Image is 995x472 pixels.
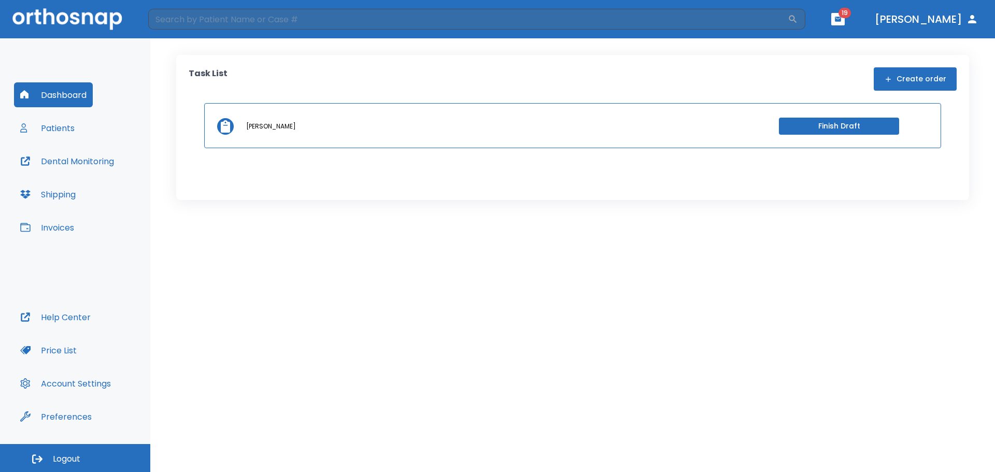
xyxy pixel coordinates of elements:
[838,8,851,18] span: 19
[874,67,957,91] button: Create order
[53,453,80,465] span: Logout
[14,404,98,429] button: Preferences
[14,305,97,330] button: Help Center
[14,116,81,140] button: Patients
[871,10,983,28] button: [PERSON_NAME]
[189,67,228,91] p: Task List
[779,118,899,135] button: Finish Draft
[12,8,122,30] img: Orthosnap
[14,149,120,174] button: Dental Monitoring
[246,122,296,131] p: [PERSON_NAME]
[14,338,83,363] button: Price List
[14,182,82,207] button: Shipping
[14,215,80,240] button: Invoices
[14,371,117,396] button: Account Settings
[14,82,93,107] button: Dashboard
[148,9,788,30] input: Search by Patient Name or Case #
